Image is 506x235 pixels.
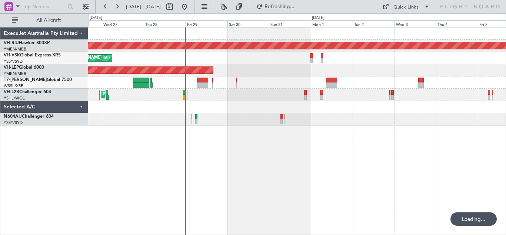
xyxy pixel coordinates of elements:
[8,14,80,26] button: All Aircraft
[253,1,297,13] button: Refreshing...
[4,46,26,52] a: YMEN/MEB
[90,15,102,21] div: [DATE]
[4,59,23,64] a: YSSY/SYD
[379,1,433,13] button: Quick Links
[23,1,65,12] input: Trip Number
[450,212,497,226] div: Loading...
[4,41,50,45] a: VH-RIUHawker 800XP
[4,83,23,89] a: WSSL/XSP
[4,65,44,70] a: VH-LEPGlobal 6000
[436,20,478,27] div: Thu 4
[4,114,54,119] a: N604AUChallenger 604
[126,3,161,10] span: [DATE] - [DATE]
[4,41,19,45] span: VH-RIU
[312,15,324,21] div: [DATE]
[311,20,353,27] div: Mon 1
[102,20,144,27] div: Wed 27
[4,95,25,101] a: YSHL/WOL
[353,20,395,27] div: Tue 2
[4,78,47,82] span: T7-[PERSON_NAME]
[227,20,269,27] div: Sat 30
[4,90,51,94] a: VH-L2BChallenger 604
[186,20,227,27] div: Fri 29
[264,4,295,9] span: Refreshing...
[4,120,23,125] a: YSSY/SYD
[4,71,26,76] a: YMEN/MEB
[393,4,419,11] div: Quick Links
[4,90,19,94] span: VH-L2B
[103,89,189,100] div: Planned Maint Sydney ([PERSON_NAME] Intl)
[269,20,311,27] div: Sun 31
[19,18,78,23] span: All Aircraft
[4,114,22,119] span: N604AU
[395,20,436,27] div: Wed 3
[4,65,19,70] span: VH-LEP
[144,20,186,27] div: Thu 28
[4,53,20,58] span: VH-VSK
[4,53,61,58] a: VH-VSKGlobal Express XRS
[4,78,72,82] a: T7-[PERSON_NAME]Global 7500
